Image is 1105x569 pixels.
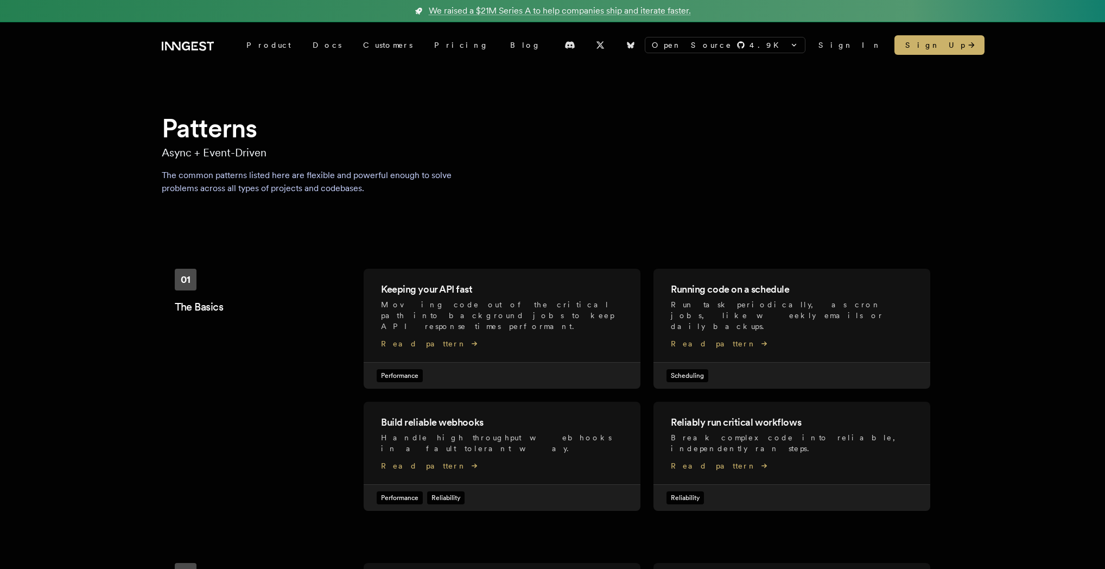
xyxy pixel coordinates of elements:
[162,169,474,195] p: The common patterns listed here are flexible and powerful enough to solve problems across all typ...
[381,299,623,332] p: Moving code out of the critical path into background jobs to keep API response times performant .
[619,36,643,54] a: Bluesky
[429,4,691,17] span: We raised a $21M Series A to help companies ship and iterate faster.
[381,432,623,454] p: Handle high throughput webhooks in a fault tolerant way .
[671,282,913,297] h2: Running code on a schedule
[671,460,913,471] span: Read pattern
[652,40,732,50] span: Open Source
[750,40,785,50] span: 4.9 K
[894,35,985,55] a: Sign Up
[302,35,352,55] a: Docs
[671,338,913,349] span: Read pattern
[352,35,423,55] a: Customers
[377,369,423,382] span: Performance
[381,282,623,297] h2: Keeping your API fast
[236,35,302,55] div: Product
[558,36,582,54] a: Discord
[499,35,551,55] a: Blog
[175,299,364,314] h2: The Basics
[381,415,623,430] h2: Build reliable webhooks
[671,432,913,454] p: Break complex code into reliable, independently ran steps .
[588,36,612,54] a: X
[653,402,930,511] a: Reliably run critical workflowsBreak complex code into reliable, independently ran steps.Read pat...
[671,299,913,332] p: Run task periodically, as cron jobs, like weekly emails or daily backups .
[377,491,423,504] span: Performance
[364,269,640,389] a: Keeping your API fastMoving code out of the critical path into background jobs to keep API respon...
[666,369,708,382] span: Scheduling
[175,269,196,290] div: 01
[381,460,623,471] span: Read pattern
[818,40,881,50] a: Sign In
[162,145,943,160] p: Async + Event-Driven
[381,338,623,349] span: Read pattern
[666,491,704,504] span: Reliability
[653,269,930,389] a: Running code on a scheduleRun task periodically, as cron jobs, like weekly emails or daily backup...
[671,415,913,430] h2: Reliably run critical workflows
[162,111,943,145] h1: Patterns
[423,35,499,55] a: Pricing
[364,402,640,511] a: Build reliable webhooksHandle high throughput webhooks in a fault tolerant way.Read patternPerfor...
[427,491,465,504] span: Reliability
